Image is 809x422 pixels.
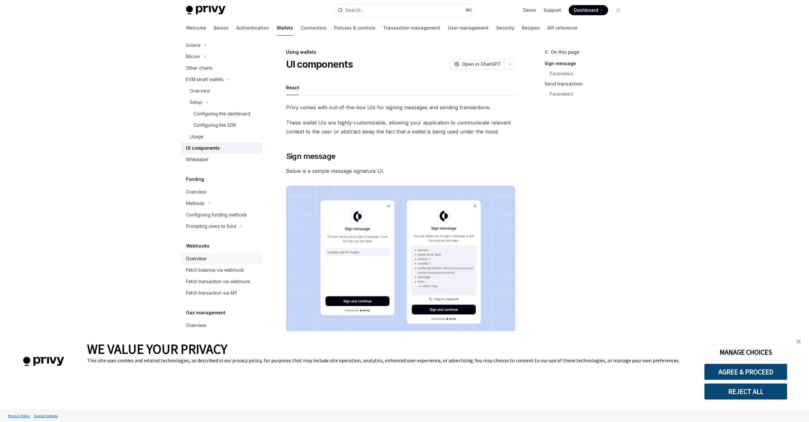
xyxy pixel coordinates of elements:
[181,131,262,142] a: Usage
[186,289,237,297] div: Fetch transaction via API
[496,20,514,36] a: Security
[186,175,204,183] h5: Funding
[194,110,250,118] div: Configuring the dashboard
[346,6,363,14] div: Search...
[186,188,206,196] div: Overview
[544,7,561,13] a: Support
[181,186,262,198] a: Overview
[186,309,225,316] h5: Gas management
[286,118,515,136] span: These wallet UIs are highly-customizable, allowing your application to communicate relevant conte...
[186,76,223,83] div: EVM smart wallets
[450,59,504,70] button: Open in ChatGPT
[545,69,628,79] a: Parameters
[181,51,262,62] button: Toggle Bitcoin section
[704,383,787,400] button: REJECT ALL
[181,85,262,97] a: Overview
[181,264,262,276] a: Fetch balance via webhook
[334,20,375,36] a: Policies & controls
[796,339,801,344] img: close banner
[186,144,220,152] div: UI components
[236,20,269,36] a: Authentication
[181,209,262,221] a: Configuring funding methods
[286,58,353,70] h1: UI components
[186,211,247,219] div: Configuring funding methods
[333,4,476,16] button: Open search
[462,61,501,67] span: Open in ChatGPT
[186,6,225,15] img: light logo
[545,58,628,69] a: Sign message
[190,133,203,140] div: Usage
[6,410,32,421] a: Privacy Policy
[181,276,262,287] a: Fetch transaction via webhook
[522,20,540,36] a: Recipes
[181,97,262,108] button: Toggle Setup section
[181,108,262,119] a: Configuring the dashboard
[792,335,805,348] a: close banner
[186,266,244,274] div: Fetch balance via webhook
[190,87,210,95] div: Overview
[87,341,227,357] span: WE VALUE YOUR PRIVACY
[704,364,787,380] button: AGREE & PROCEED
[186,64,212,72] div: Other chains
[545,89,628,99] a: Parameters
[181,142,262,154] a: UI components
[10,348,78,375] img: company logo
[181,154,262,165] a: Whitelabel
[704,344,787,360] button: MANAGE CHOICES
[448,20,489,36] a: User management
[87,357,695,364] div: This site uses cookies and related technologies, as described in our privacy policy, for purposes...
[545,79,628,89] a: Send transaction
[181,62,262,74] a: Other chains
[181,221,262,232] button: Toggle Prompting users to fund section
[613,5,623,15] button: Toggle dark mode
[186,222,236,230] div: Prompting users to fund
[186,200,204,207] div: Methods
[286,103,515,112] span: Privy comes with out-of-the-box UIs for signing messages and sending transactions.
[181,119,262,131] a: Configuring the SDK
[286,167,515,175] span: Below is a sample message signature UI.
[286,186,515,349] img: images/Sign.png
[383,20,440,36] a: Transaction management
[181,198,262,209] button: Toggle Methods section
[186,156,208,163] div: Whitelabel
[181,253,262,264] a: Overview
[181,287,262,299] a: Fetch transaction via API
[523,7,536,13] a: Demo
[186,255,206,262] div: Overview
[181,320,262,331] a: Overview
[186,53,200,60] div: Bitcoin
[277,20,293,36] a: Wallets
[286,80,299,95] div: React
[186,278,250,285] div: Fetch transaction via webhook
[301,20,326,36] a: Connectors
[194,121,236,129] div: Configuring the SDK
[286,49,515,55] div: Using wallets
[186,242,209,250] h5: Webhooks
[32,410,59,421] a: Tracker Details
[574,7,598,13] span: Dashboard
[181,74,262,85] button: Toggle EVM smart wallets section
[569,5,608,15] a: Dashboard
[286,151,336,161] span: Sign message
[551,48,579,56] span: On this page
[186,20,206,36] a: Welcome
[190,99,202,106] div: Setup
[465,8,472,13] span: ⌘ K
[214,20,229,36] a: Basics
[186,322,206,329] div: Overview
[547,20,578,36] a: API reference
